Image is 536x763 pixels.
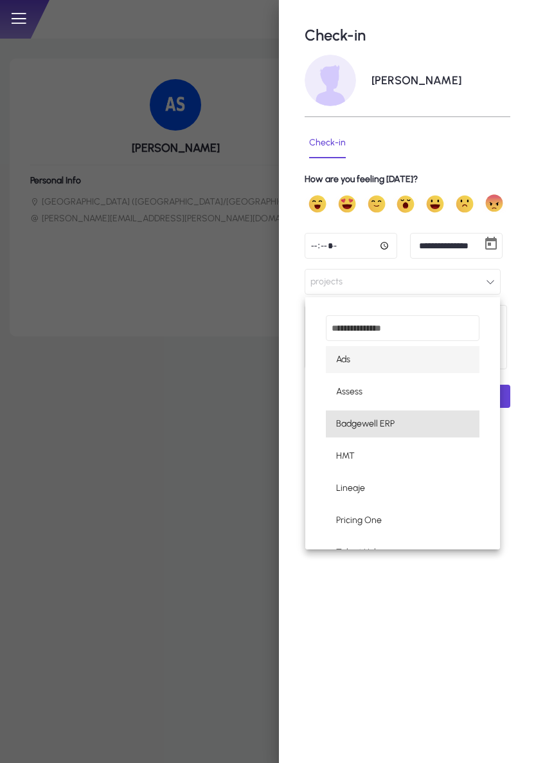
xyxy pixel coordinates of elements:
[326,346,479,373] mat-option: Ads
[336,448,355,464] span: HMT
[326,315,479,341] input: dropdown search
[326,507,479,534] mat-option: Pricing One
[336,513,382,528] span: Pricing One
[336,481,365,496] span: Lineaje
[326,443,479,470] mat-option: HMT
[326,410,479,437] mat-option: Badgewell ERP
[326,378,479,405] mat-option: Assess
[336,545,379,560] span: Talent Hub
[336,416,395,432] span: Badgewell ERP
[336,384,362,400] span: Assess
[326,475,479,502] mat-option: Lineaje
[326,539,479,566] mat-option: Talent Hub
[336,352,350,367] span: Ads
